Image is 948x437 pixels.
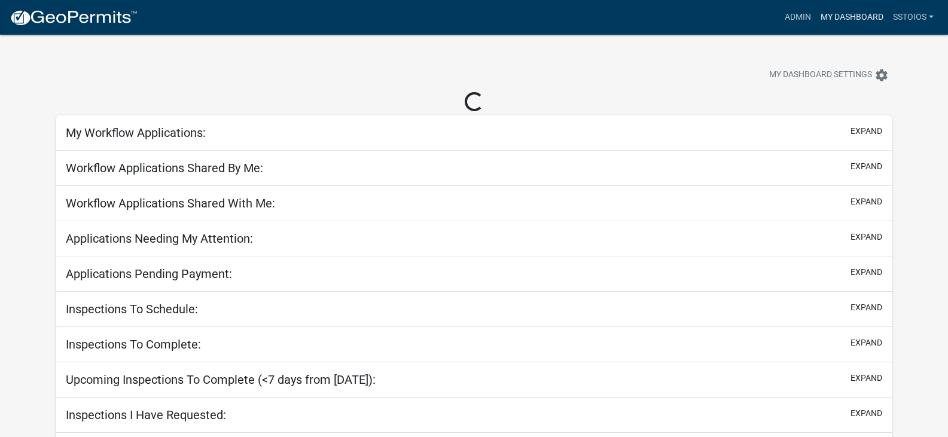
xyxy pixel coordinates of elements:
[66,337,201,352] h5: Inspections To Complete:
[888,6,938,29] a: sstoios
[851,125,882,137] button: expand
[66,161,263,175] h5: Workflow Applications Shared By Me:
[851,195,882,208] button: expand
[66,267,232,281] h5: Applications Pending Payment:
[851,266,882,279] button: expand
[66,126,206,140] h5: My Workflow Applications:
[851,407,882,420] button: expand
[816,6,888,29] a: My Dashboard
[66,372,376,387] h5: Upcoming Inspections To Complete (<7 days from [DATE]):
[851,160,882,173] button: expand
[66,231,253,246] h5: Applications Needing My Attention:
[66,302,198,316] h5: Inspections To Schedule:
[66,408,226,422] h5: Inspections I Have Requested:
[851,337,882,349] button: expand
[780,6,816,29] a: Admin
[851,231,882,243] button: expand
[851,372,882,384] button: expand
[66,196,275,210] h5: Workflow Applications Shared With Me:
[769,68,872,82] span: My Dashboard Settings
[874,68,889,82] i: settings
[851,301,882,314] button: expand
[760,63,898,87] button: My Dashboard Settingssettings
